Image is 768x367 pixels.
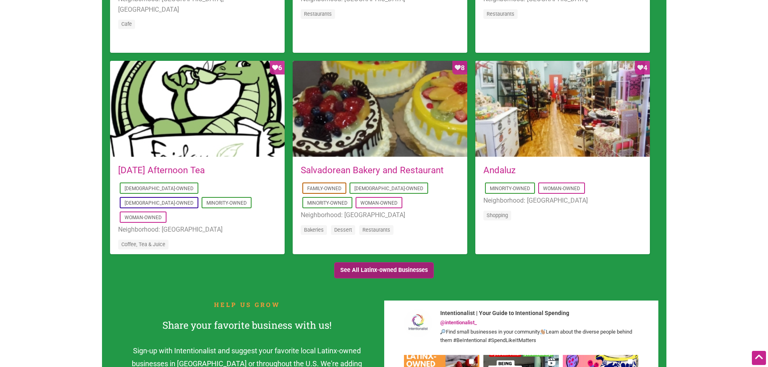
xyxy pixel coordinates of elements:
[487,11,514,17] a: Restaurants
[354,186,423,191] a: [DEMOGRAPHIC_DATA]-Owned
[118,165,205,175] a: [DATE] Afternoon Tea
[304,227,324,233] a: Bakeries
[483,195,642,206] li: Neighborhood: [GEOGRAPHIC_DATA]
[129,301,365,312] h2: HELP US GROW
[404,309,432,337] img: @intentionalist_
[362,227,390,233] a: Restaurants
[487,212,508,218] a: Shopping
[752,351,766,365] div: Scroll Back to Top
[307,186,341,191] a: Family-Owned
[304,11,332,17] a: Restaurants
[334,227,352,233] a: Dessert
[307,200,348,206] a: Minority-Owned
[490,186,530,191] a: Minority-Owned
[360,200,398,206] a: Woman-Owned
[206,200,247,206] a: Minority-Owned
[125,186,194,191] a: [DEMOGRAPHIC_DATA]-Owned
[440,309,639,317] h5: Intentionalist | Your Guide to Intentional Spending
[301,210,459,220] li: Neighborhood: [GEOGRAPHIC_DATA]
[301,165,443,175] a: Salvadorean Bakery and Restaurant
[121,241,165,247] a: Coffee, Tea & Juice
[118,224,277,235] li: Neighborhood: [GEOGRAPHIC_DATA]
[440,319,477,326] a: @intentionalist_
[440,328,639,345] div: Find small businesses in your community Learn about the diverse people behind them #BeIntentional...
[129,319,365,332] h1: Share your favorite business with us!
[125,200,194,206] a: [DEMOGRAPHIC_DATA]-Owned
[543,186,580,191] a: Woman-Owned
[483,165,516,175] a: Andaluz
[440,329,445,334] img: 🔎
[540,329,545,334] img: 👋🏽
[125,215,162,220] a: Woman-Owned
[334,262,434,279] a: See All Latinx-owned Businesses
[121,21,132,27] a: Cafe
